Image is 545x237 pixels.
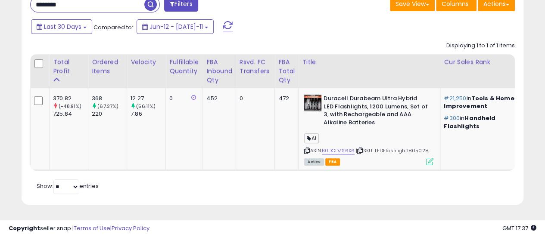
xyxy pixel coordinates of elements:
div: 220 [92,110,127,118]
div: 0 [169,95,196,102]
p: in [444,95,528,110]
div: 725.84 [53,110,88,118]
img: 61jH6zAHUsL._SL40_.jpg [304,95,321,111]
div: Total Profit [53,58,84,76]
div: Displaying 1 to 1 of 1 items [446,42,515,50]
button: Last 30 Days [31,19,92,34]
small: (-48.91%) [59,103,81,110]
small: (67.27%) [97,103,118,110]
div: 7.86 [131,110,165,118]
div: Ordered Items [92,58,123,76]
div: 370.82 [53,95,88,102]
a: B0DCDZS6X6 [322,147,355,154]
button: Jun-12 - [DATE]-11 [137,19,214,34]
div: FBA Total Qty [278,58,295,85]
div: ASIN: [304,95,433,164]
div: Rsvd. FC Transfers [240,58,271,76]
div: 472 [278,95,292,102]
div: Title [302,58,436,67]
a: Privacy Policy [112,224,149,232]
div: 12.27 [131,95,165,102]
div: FBA inbound Qty [206,58,232,85]
small: (56.11%) [136,103,156,110]
div: Cur Sales Rank [444,58,531,67]
div: 368 [92,95,127,102]
span: Handheld Flashlights [444,114,495,130]
b: Duracell Durabeam Ultra Hybrid LED Flashlights, 1200 Lumens, Set of 3, with Rechargeable and AAA ... [324,95,428,129]
div: 0 [240,95,268,102]
span: FBA [325,158,340,166]
div: 452 [206,95,229,102]
span: #300 [444,114,460,122]
span: Tools & Home Improvement [444,94,514,110]
span: 2025-08-11 17:37 GMT [502,224,536,232]
div: Fulfillable Quantity [169,58,199,76]
div: seller snap | | [9,225,149,233]
span: Compared to: [93,23,133,31]
span: AI [304,133,319,143]
p: in [444,114,528,130]
a: Terms of Use [74,224,110,232]
span: | SKU: LEDFlashlight1805028 [356,147,429,154]
span: All listings currently available for purchase on Amazon [304,158,324,166]
span: #21,250 [444,94,466,102]
span: Jun-12 - [DATE]-11 [149,22,203,31]
span: Show: entries [37,182,99,190]
div: Velocity [131,58,162,67]
strong: Copyright [9,224,40,232]
span: Last 30 Days [44,22,81,31]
